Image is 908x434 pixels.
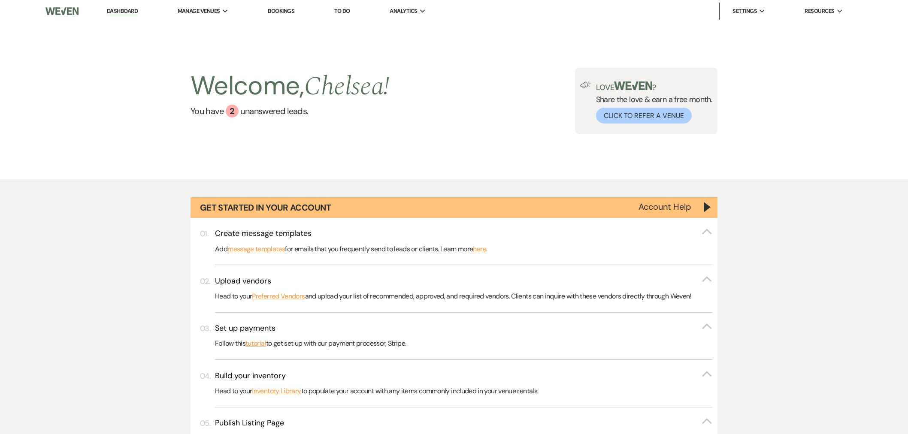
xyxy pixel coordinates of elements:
[390,7,417,15] span: Analytics
[107,7,138,15] a: Dashboard
[227,244,285,255] a: message templates
[639,202,691,211] button: Account Help
[732,7,757,15] span: Settings
[215,371,712,381] button: Build your inventory
[614,81,652,90] img: weven-logo-green.svg
[252,291,305,302] a: Preferred Vendors
[252,386,301,397] a: Inventory Library
[215,323,712,334] button: Set up payments
[178,7,220,15] span: Manage Venues
[304,67,390,106] span: Chelsea !
[215,338,712,349] p: Follow this to get set up with our payment processor, Stripe.
[473,244,486,255] a: here
[215,228,312,239] h3: Create message templates
[215,276,712,286] button: Upload vendors
[215,323,275,334] h3: Set up payments
[215,418,284,428] h3: Publish Listing Page
[596,108,692,124] button: Click to Refer a Venue
[591,81,713,124] div: Share the love & earn a free month.
[226,105,239,118] div: 2
[191,105,390,118] a: You have 2 unanswered leads.
[200,202,331,214] h1: Get Started in Your Account
[45,2,79,20] img: Weven Logo
[805,7,834,15] span: Resources
[215,371,286,381] h3: Build your inventory
[334,7,350,15] a: To Do
[245,338,266,349] a: tutorial
[215,418,712,428] button: Publish Listing Page
[215,291,712,302] p: Head to your and upload your list of recommended, approved, and required vendors. Clients can inq...
[191,68,390,105] h2: Welcome,
[215,276,271,286] h3: Upload vendors
[580,81,591,88] img: loud-speaker-illustration.svg
[215,244,712,255] p: Add for emails that you frequently send to leads or clients. Learn more .
[215,386,712,397] p: Head to your to populate your account with any items commonly included in your venue rentals.
[268,7,294,15] a: Bookings
[215,228,712,239] button: Create message templates
[596,81,713,91] p: Love ?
